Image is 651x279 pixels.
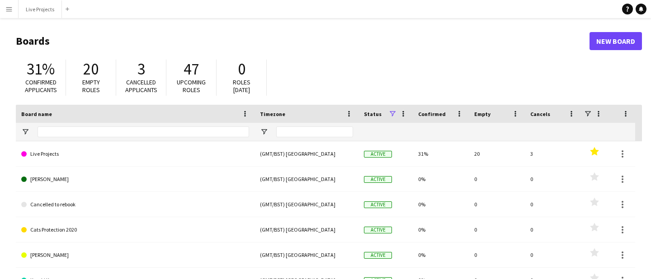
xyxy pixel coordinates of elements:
a: [PERSON_NAME] [21,167,249,192]
input: Board name Filter Input [38,126,249,137]
div: 0 [525,167,581,191]
div: 0 [525,242,581,267]
span: 47 [184,59,199,79]
h1: Boards [16,34,590,48]
a: New Board [590,32,642,50]
span: Active [364,227,392,233]
div: 0% [413,242,469,267]
span: Board name [21,111,52,117]
div: (GMT/BST) [GEOGRAPHIC_DATA] [255,242,359,267]
div: (GMT/BST) [GEOGRAPHIC_DATA] [255,141,359,166]
span: Active [364,176,392,183]
input: Timezone Filter Input [276,126,353,137]
div: 0 [525,217,581,242]
span: Roles [DATE] [233,78,250,94]
div: 0 [469,167,525,191]
a: Cancelled to rebook [21,192,249,217]
div: (GMT/BST) [GEOGRAPHIC_DATA] [255,192,359,217]
div: 0 [469,192,525,217]
button: Open Filter Menu [21,128,29,136]
div: 3 [525,141,581,166]
span: 3 [137,59,145,79]
span: Active [364,201,392,208]
button: Live Projects [19,0,62,18]
button: Open Filter Menu [260,128,268,136]
div: 20 [469,141,525,166]
a: [PERSON_NAME] [21,242,249,268]
span: Active [364,151,392,158]
div: (GMT/BST) [GEOGRAPHIC_DATA] [255,167,359,191]
span: Cancelled applicants [125,78,157,94]
a: Live Projects [21,141,249,167]
span: 0 [238,59,245,79]
span: Empty [474,111,491,117]
div: 0 [469,217,525,242]
div: 0% [413,217,469,242]
div: 0% [413,167,469,191]
div: 0% [413,192,469,217]
span: Upcoming roles [177,78,206,94]
span: Timezone [260,111,285,117]
span: Empty roles [82,78,100,94]
div: 31% [413,141,469,166]
span: 31% [27,59,55,79]
span: 20 [83,59,99,79]
span: Confirmed [418,111,446,117]
div: 0 [469,242,525,267]
span: Cancels [530,111,550,117]
span: Confirmed applicants [25,78,57,94]
div: 0 [525,192,581,217]
span: Status [364,111,382,117]
a: Cats Protection 2020 [21,217,249,242]
div: (GMT/BST) [GEOGRAPHIC_DATA] [255,217,359,242]
span: Active [364,252,392,259]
